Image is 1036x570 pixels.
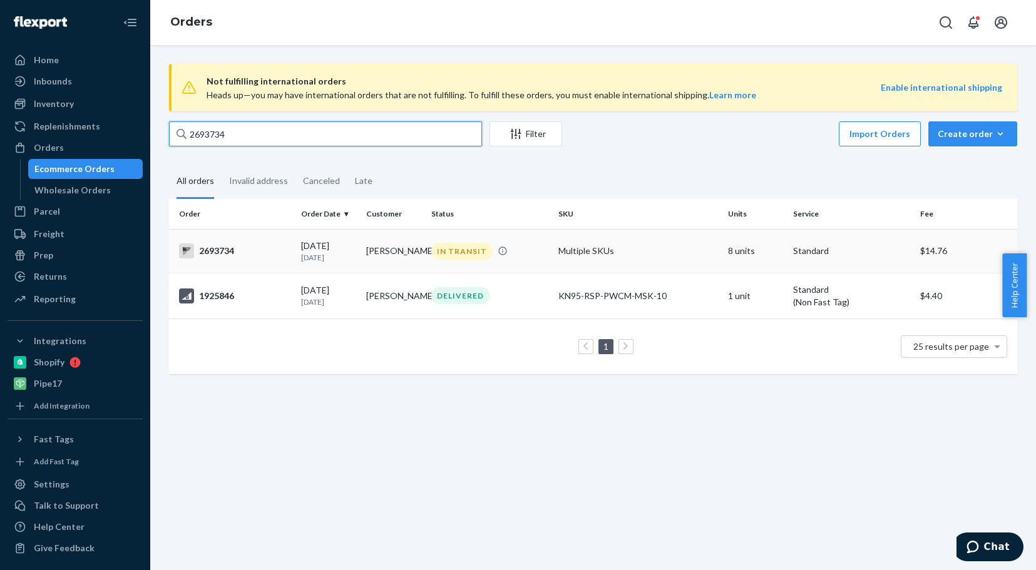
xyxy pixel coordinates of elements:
div: DELIVERED [431,287,490,304]
div: Customer [366,208,421,219]
div: Replenishments [34,120,100,133]
div: Returns [34,270,67,283]
a: Page 1 is your current page [601,341,611,352]
button: Give Feedback [8,538,143,558]
div: Late [355,165,372,197]
button: Open Search Box [933,10,958,35]
td: Multiple SKUs [553,229,723,273]
a: Orders [170,15,212,29]
a: Add Fast Tag [8,454,143,469]
td: 8 units [723,229,788,273]
td: $4.40 [915,273,1017,318]
div: IN TRANSIT [431,243,493,260]
img: Flexport logo [14,16,67,29]
a: Orders [8,138,143,158]
p: [DATE] [301,297,356,307]
div: Inventory [34,98,74,110]
a: Settings [8,474,143,494]
p: Standard [793,283,910,296]
div: Prep [34,249,53,262]
div: Talk to Support [34,499,99,512]
th: Fee [915,199,1017,229]
iframe: Opens a widget where you can chat to one of our agents [957,532,1023,564]
a: Replenishments [8,116,143,136]
input: Search orders [169,121,482,146]
th: Order Date [296,199,361,229]
div: Orders [34,141,64,154]
th: Order [169,199,296,229]
th: Units [723,199,788,229]
div: Shopify [34,356,64,369]
a: Reporting [8,289,143,309]
div: All orders [177,165,214,199]
div: KN95-RSP-PWCM-MSK-10 [558,290,718,302]
div: Inbounds [34,75,72,88]
button: Open account menu [988,10,1013,35]
div: Filter [490,128,562,140]
a: Wholesale Orders [28,180,143,200]
a: Pipe17 [8,374,143,394]
th: Status [426,199,553,229]
div: Home [34,54,59,66]
p: Standard [793,245,910,257]
div: 2693734 [179,243,291,258]
span: Not fulfilling international orders [207,74,881,89]
div: Fast Tags [34,433,74,445]
div: Settings [34,478,69,491]
th: Service [788,199,915,229]
a: Learn more [709,89,756,100]
span: Heads up—you may have international orders that are not fulfilling. To fulfill these orders, you ... [207,89,756,100]
button: Filter [490,121,562,146]
td: [PERSON_NAME] [361,229,426,273]
a: Ecommerce Orders [28,159,143,179]
td: [PERSON_NAME] [361,273,426,318]
a: Home [8,50,143,70]
td: 1 unit [723,273,788,318]
div: (Non Fast Tag) [793,296,910,308]
div: Freight [34,228,64,240]
a: Shopify [8,352,143,372]
a: Add Integration [8,399,143,414]
span: 25 results per page [913,341,989,352]
a: Help Center [8,517,143,537]
div: Give Feedback [34,542,95,554]
div: Wholesale Orders [34,184,111,196]
button: Create order [928,121,1017,146]
div: [DATE] [301,240,356,263]
div: Invalid address [229,165,288,197]
div: Add Fast Tag [34,456,79,467]
ol: breadcrumbs [160,4,222,41]
button: Close Navigation [118,10,143,35]
div: Add Integration [34,400,90,411]
button: Import Orders [839,121,921,146]
div: Pipe17 [34,377,62,390]
button: Talk to Support [8,496,143,516]
div: Integrations [34,335,86,347]
p: [DATE] [301,252,356,263]
button: Fast Tags [8,429,143,449]
div: [DATE] [301,284,356,307]
a: Inbounds [8,71,143,91]
th: SKU [553,199,723,229]
div: Reporting [34,293,76,305]
a: Returns [8,267,143,287]
div: Parcel [34,205,60,218]
a: Freight [8,224,143,244]
div: Ecommerce Orders [34,163,115,175]
button: Open notifications [961,10,986,35]
div: Help Center [34,521,85,533]
button: Integrations [8,331,143,351]
button: Help Center [1002,253,1027,317]
a: Inventory [8,94,143,114]
td: $14.76 [915,229,1017,273]
div: 1925846 [179,288,291,303]
a: Prep [8,245,143,265]
div: Create order [938,128,1008,140]
a: Parcel [8,201,143,221]
a: Enable international shipping [881,82,1002,93]
div: Canceled [303,165,340,197]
